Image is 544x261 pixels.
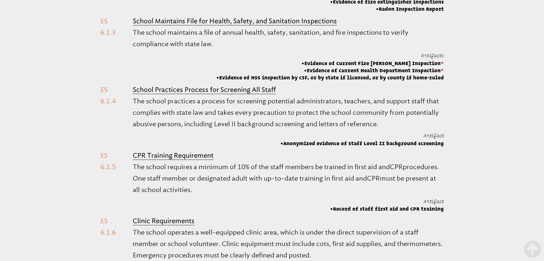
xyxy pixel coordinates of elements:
span: Evidence of Current Fire [PERSON_NAME] Inspection [216,60,444,67]
span: Artifact [423,198,444,204]
span: Anonymized evidence of Staff Level II background screening [280,140,444,147]
p: The school maintains a file of annual health, safety, sanitation, and fire inspections to verify ... [133,27,443,50]
span: CPR [367,174,380,182]
span: Artifacts [421,53,444,58]
b: School Practices Process for Screening All Staff [133,86,276,94]
span: Artifact [423,133,444,138]
p: The school practices a process for screening potential administrators, teachers, and support staf... [133,95,443,130]
b: Clinic Requirements [133,217,195,225]
span: Evidence of Current Health Department Inspection [216,67,444,74]
span: Evidence of HSS inspection by CSF, or by state if licensed, or by county if home-ruled [216,74,444,81]
p: The school operates a well-equipped clinic area, which is under the direct supervision of a staff... [133,227,443,261]
span: Record of staff first aid and CPR training [330,205,444,212]
span: CPR [390,163,403,171]
b: CPR Training Requirement [133,152,214,159]
p: The school requires a minimum of 10% of the staff members be trained in first aid and procedures.... [133,161,443,196]
b: School Maintains File for Health, Safety, and Sanitation Inspections [133,17,337,25]
span: Radon Inspection Report [210,5,444,13]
